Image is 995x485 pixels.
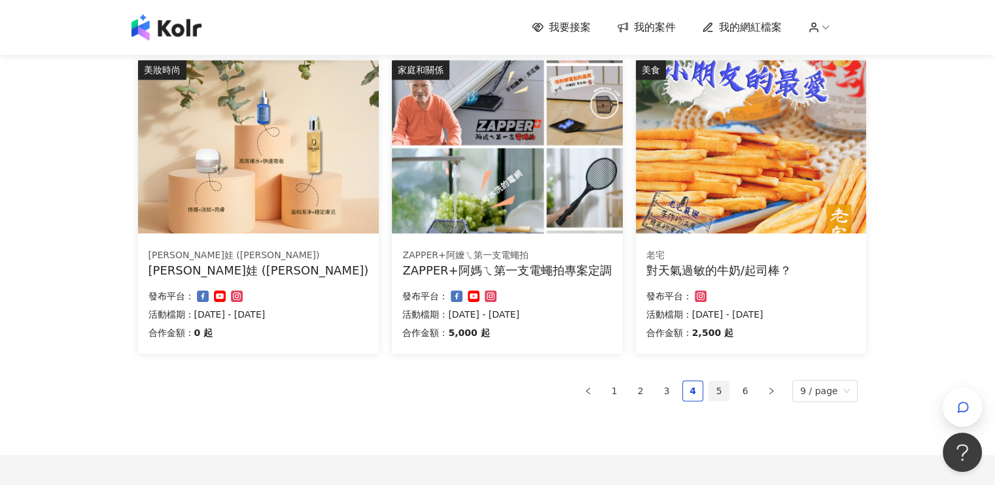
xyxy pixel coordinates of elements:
[402,307,612,322] p: 活動檔期：[DATE] - [DATE]
[148,307,369,322] p: 活動檔期：[DATE] - [DATE]
[792,380,858,402] div: Page Size
[683,381,703,401] a: 4
[646,307,856,322] p: 活動檔期：[DATE] - [DATE]
[148,262,369,278] div: [PERSON_NAME]娃 ([PERSON_NAME])
[392,60,622,233] img: ZAPPER+阿媽ㄟ第一支電蠅拍專案定調
[646,262,856,278] div: 對天氣過敏的牛奶/起司棒？
[636,60,666,80] div: 美食
[402,249,612,262] div: ZAPPER+阿嬤ㄟ第一支電蠅拍
[631,381,650,401] a: 2
[402,262,612,278] div: ZAPPER+阿媽ㄟ第一支電蠅拍專案定調
[709,381,729,401] a: 5
[138,60,186,80] div: 美妝時尚
[735,381,755,401] a: 6
[761,380,782,401] li: Next Page
[138,60,379,233] img: Diva 神級修護組合
[735,380,756,401] li: 6
[604,380,625,401] li: 1
[719,20,782,35] span: 我的網紅檔案
[630,380,651,401] li: 2
[800,380,850,401] span: 9 / page
[646,249,856,262] div: 老宅
[148,249,369,262] div: [PERSON_NAME]娃 ([PERSON_NAME])
[767,387,775,395] span: right
[402,288,448,304] p: 發布平台：
[634,20,676,35] span: 我的案件
[402,325,448,341] p: 合作金額：
[148,325,194,341] p: 合作金額：
[702,20,782,35] a: 我的網紅檔案
[549,20,591,35] span: 我要接案
[657,381,676,401] a: 3
[646,288,692,304] p: 發布平台：
[636,60,866,233] img: 老宅牛奶棒/老宅起司棒
[604,381,624,401] a: 1
[392,60,449,80] div: 家庭和關係
[578,380,599,401] li: Previous Page
[194,325,213,341] p: 0 起
[708,380,729,401] li: 5
[682,380,703,401] li: 4
[617,20,676,35] a: 我的案件
[584,387,592,395] span: left
[692,325,733,341] p: 2,500 起
[448,325,489,341] p: 5,000 起
[131,14,201,41] img: logo
[943,433,982,472] iframe: Help Scout Beacon - Open
[532,20,591,35] a: 我要接案
[761,380,782,401] button: right
[578,380,599,401] button: left
[148,288,194,304] p: 發布平台：
[646,325,692,341] p: 合作金額：
[656,380,677,401] li: 3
